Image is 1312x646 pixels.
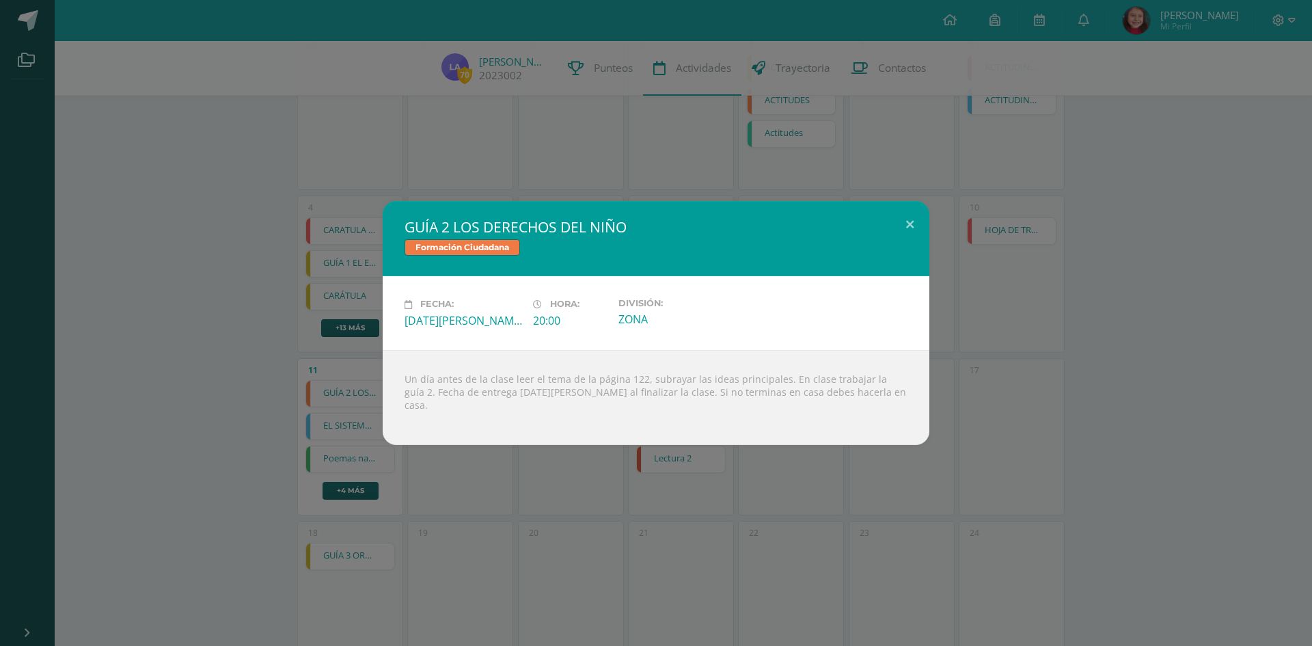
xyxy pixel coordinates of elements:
label: División: [618,298,736,308]
div: [DATE][PERSON_NAME] [405,313,522,328]
span: Hora: [550,299,579,310]
div: ZONA [618,312,736,327]
div: 20:00 [533,313,607,328]
span: Fecha: [420,299,454,310]
div: Un día antes de la clase leer el tema de la página 122, subrayar las ideas principales. En clase ... [383,350,929,445]
button: Close (Esc) [890,201,929,247]
span: Formación Ciudadana [405,239,520,256]
h2: GUÍA 2 LOS DERECHOS DEL NIÑO [405,217,907,237]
